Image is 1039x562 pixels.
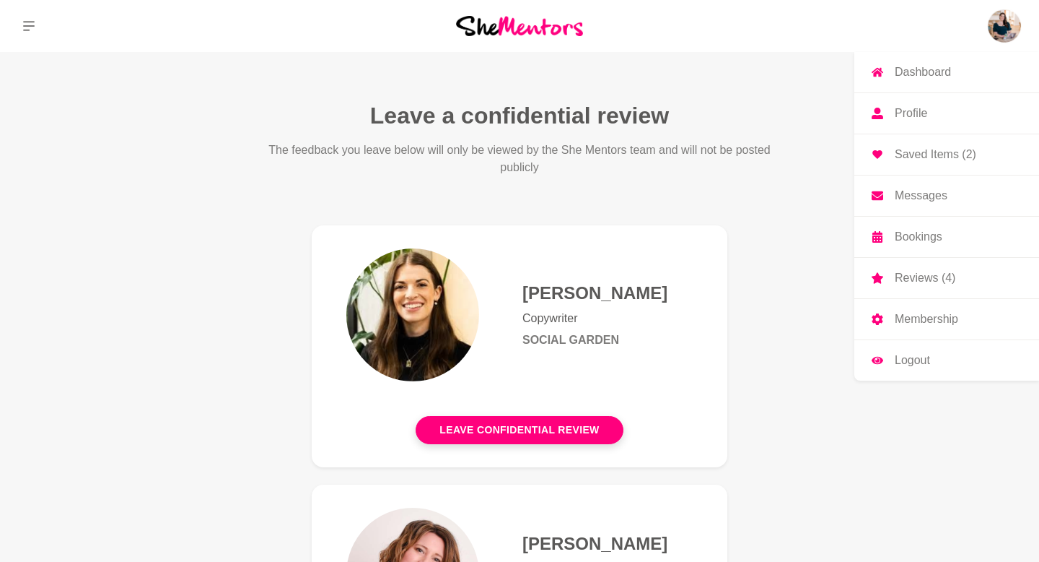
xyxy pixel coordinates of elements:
[266,142,773,176] p: The feedback you leave below will only be viewed by the She Mentors team and will not be posted p...
[522,282,693,304] h4: [PERSON_NAME]
[895,272,955,284] p: Reviews (4)
[854,52,1039,92] a: Dashboard
[895,190,947,202] p: Messages
[456,16,583,35] img: She Mentors Logo
[854,176,1039,216] a: Messages
[370,101,669,130] h1: Leave a confidential review
[895,231,942,243] p: Bookings
[854,93,1039,134] a: Profile
[854,258,1039,298] a: Reviews (4)
[854,134,1039,175] a: Saved Items (2)
[522,310,693,327] p: Copywriter
[522,333,693,347] h6: Social Garden
[987,9,1022,43] img: Talia Browne
[522,533,693,555] h4: [PERSON_NAME]
[312,225,727,467] a: [PERSON_NAME]CopywriterSocial GardenLeave confidential review
[416,416,623,444] button: Leave confidential review
[895,355,930,366] p: Logout
[987,9,1022,43] a: Talia BrowneDashboardProfileSaved Items (2)MessagesBookingsReviews (4)MembershipLogout
[895,66,951,78] p: Dashboard
[895,108,927,119] p: Profile
[854,217,1039,257] a: Bookings
[895,149,976,160] p: Saved Items (2)
[895,314,958,325] p: Membership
